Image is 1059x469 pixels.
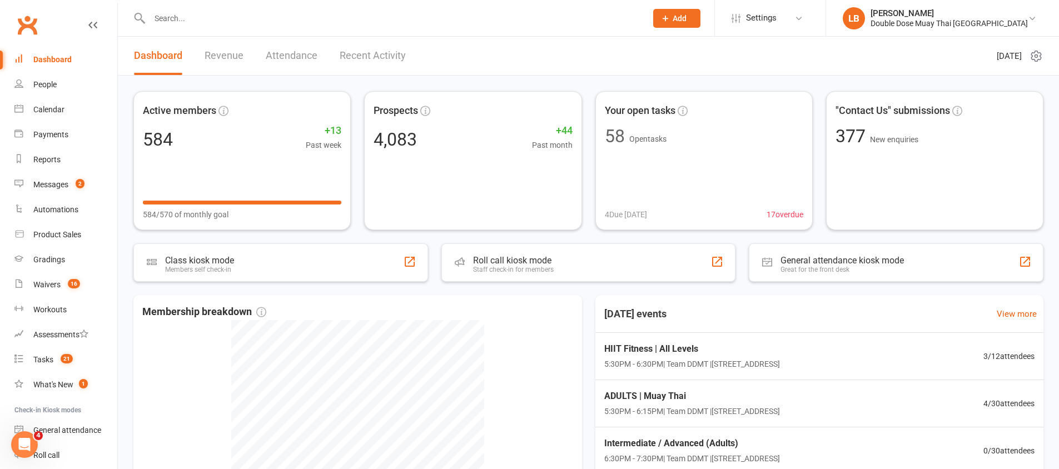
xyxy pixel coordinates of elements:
a: General attendance kiosk mode [14,418,117,443]
a: Revenue [205,37,243,75]
span: 0 / 30 attendees [983,445,1035,457]
span: "Contact Us" submissions [836,103,950,119]
div: 58 [605,127,625,145]
span: 2 [76,179,84,188]
a: Waivers 16 [14,272,117,297]
span: [DATE] [997,49,1022,63]
div: Tasks [33,355,53,364]
a: People [14,72,117,97]
div: Roll call kiosk mode [473,255,554,266]
div: General attendance [33,426,101,435]
div: LB [843,7,865,29]
div: Assessments [33,330,88,339]
span: 16 [68,279,80,288]
a: Workouts [14,297,117,322]
a: Product Sales [14,222,117,247]
div: 584 [143,131,173,148]
span: 5:30PM - 6:30PM | Team DDMT | [STREET_ADDRESS] [604,358,780,370]
span: Active members [143,103,216,119]
span: 4 [34,431,43,440]
span: Settings [746,6,777,31]
div: 4,083 [374,131,417,148]
div: Staff check-in for members [473,266,554,273]
a: Reports [14,147,117,172]
span: 21 [61,354,73,363]
a: Payments [14,122,117,147]
div: Dashboard [33,55,72,64]
div: Gradings [33,255,65,264]
span: 1 [79,379,88,388]
div: People [33,80,57,89]
span: Open tasks [629,134,667,143]
span: 4 / 30 attendees [983,397,1035,410]
span: 4 Due [DATE] [605,208,647,221]
a: Roll call [14,443,117,468]
span: Your open tasks [605,103,675,119]
div: Product Sales [33,230,81,239]
a: Recent Activity [340,37,406,75]
span: +13 [306,123,341,139]
span: 5:30PM - 6:15PM | Team DDMT | [STREET_ADDRESS] [604,405,780,417]
div: Payments [33,130,68,139]
div: Automations [33,205,78,214]
a: Assessments [14,322,117,347]
span: 584/570 of monthly goal [143,208,228,221]
div: Double Dose Muay Thai [GEOGRAPHIC_DATA] [871,18,1028,28]
iframe: Intercom live chat [11,431,38,458]
span: Past week [306,139,341,151]
span: Add [673,14,687,23]
a: Dashboard [134,37,182,75]
a: Tasks 21 [14,347,117,372]
a: View more [997,307,1037,321]
div: Reports [33,155,61,164]
span: HIIT Fitness | All Levels [604,342,780,356]
div: [PERSON_NAME] [871,8,1028,18]
div: Roll call [33,451,59,460]
span: Prospects [374,103,418,119]
a: Attendance [266,37,317,75]
span: Intermediate / Advanced (Adults) [604,436,780,451]
div: Messages [33,180,68,189]
span: 6:30PM - 7:30PM | Team DDMT | [STREET_ADDRESS] [604,452,780,465]
span: 17 overdue [767,208,803,221]
span: ADULTS | Muay Thai [604,389,780,403]
span: 3 / 12 attendees [983,350,1035,362]
a: Gradings [14,247,117,272]
span: Past month [532,139,573,151]
span: Membership breakdown [142,304,266,320]
button: Add [653,9,700,28]
span: New enquiries [870,135,918,144]
a: Calendar [14,97,117,122]
h3: [DATE] events [595,304,675,324]
div: General attendance kiosk mode [780,255,904,266]
a: Messages 2 [14,172,117,197]
div: Calendar [33,105,64,114]
div: Members self check-in [165,266,234,273]
div: Great for the front desk [780,266,904,273]
div: What's New [33,380,73,389]
a: Dashboard [14,47,117,72]
div: Workouts [33,305,67,314]
div: Waivers [33,280,61,289]
span: 377 [836,126,870,147]
div: Class kiosk mode [165,255,234,266]
a: What's New1 [14,372,117,397]
input: Search... [146,11,639,26]
a: Clubworx [13,11,41,39]
span: +44 [532,123,573,139]
a: Automations [14,197,117,222]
